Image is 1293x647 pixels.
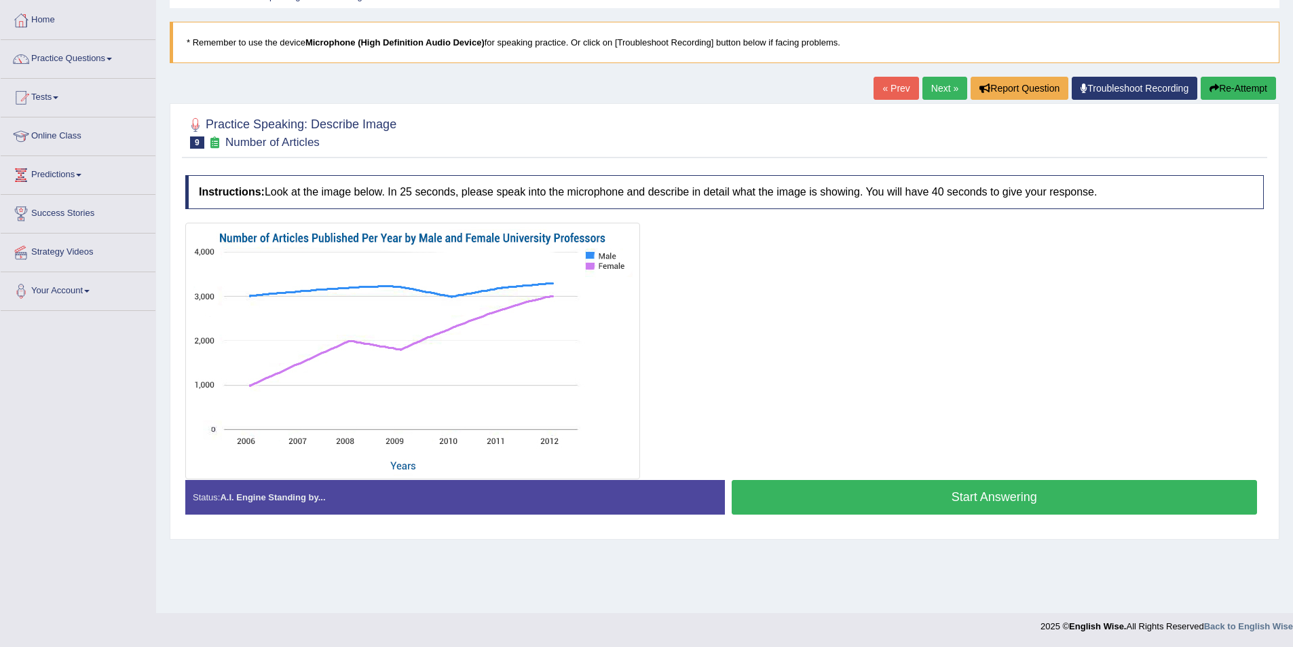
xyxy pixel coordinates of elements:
[1069,621,1126,631] strong: English Wise.
[1,1,155,35] a: Home
[305,37,485,48] b: Microphone (High Definition Audio Device)
[1,156,155,190] a: Predictions
[220,492,325,502] strong: A.I. Engine Standing by...
[170,22,1279,63] blockquote: * Remember to use the device for speaking practice. Or click on [Troubleshoot Recording] button b...
[922,77,967,100] a: Next »
[1072,77,1197,100] a: Troubleshoot Recording
[874,77,918,100] a: « Prev
[1,40,155,74] a: Practice Questions
[208,136,222,149] small: Exam occurring question
[190,136,204,149] span: 9
[185,115,396,149] h2: Practice Speaking: Describe Image
[732,480,1258,515] button: Start Answering
[199,186,265,198] b: Instructions:
[185,480,725,515] div: Status:
[1201,77,1276,100] button: Re-Attempt
[1041,613,1293,633] div: 2025 © All Rights Reserved
[1,117,155,151] a: Online Class
[971,77,1068,100] button: Report Question
[225,136,320,149] small: Number of Articles
[1,234,155,267] a: Strategy Videos
[1,195,155,229] a: Success Stories
[1,79,155,113] a: Tests
[185,175,1264,209] h4: Look at the image below. In 25 seconds, please speak into the microphone and describe in detail w...
[1204,621,1293,631] a: Back to English Wise
[1,272,155,306] a: Your Account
